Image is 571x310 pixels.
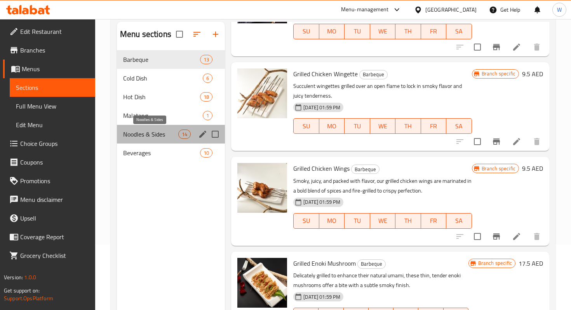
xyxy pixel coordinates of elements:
span: Sort sections [188,25,206,44]
button: TU [345,118,370,134]
span: Upsell [20,214,89,223]
span: 1 [203,112,212,119]
button: TU [345,213,370,229]
button: SU [293,24,319,39]
span: Select to update [469,133,486,150]
span: Grilled Chicken Wingette [293,68,358,80]
a: Support.OpsPlatform [4,293,53,303]
div: Hot Dish [123,92,200,102]
button: TH [395,118,421,134]
span: TH [399,121,418,132]
div: Malatang1 [117,106,225,125]
span: FR [424,121,444,132]
a: Edit Menu [10,116,95,134]
span: Barbeque [358,259,385,268]
a: Full Menu View [10,97,95,116]
span: SA [449,215,469,226]
span: Edit Restaurant [20,27,89,36]
span: Grilled Chicken Wings [293,163,350,174]
span: Full Menu View [16,102,89,111]
h6: 17.5 AED [519,258,543,269]
span: MO [322,215,342,226]
button: WE [370,118,396,134]
button: TH [395,213,421,229]
span: MO [322,26,342,37]
a: Menu disclaimer [3,190,95,209]
span: Edit Menu [16,120,89,130]
img: Grilled Chicken Wingette [237,68,287,118]
div: Barbeque [357,259,386,269]
div: items [178,130,191,139]
span: FR [424,215,444,226]
span: WE [373,26,393,37]
span: Sections [16,83,89,92]
span: SA [449,121,469,132]
button: delete [527,132,546,151]
a: Branches [3,41,95,60]
span: SU [297,121,316,132]
span: Select to update [469,39,486,55]
button: Add section [206,25,225,44]
div: items [200,148,212,158]
span: Choice Groups [20,139,89,148]
button: SU [293,213,319,229]
button: SA [446,118,472,134]
span: Select to update [469,228,486,245]
div: Barbeque13 [117,50,225,69]
span: 6 [203,75,212,82]
div: Malatang [123,111,203,120]
button: edit [197,128,209,140]
button: MO [319,24,345,39]
button: TH [395,24,421,39]
span: TH [399,26,418,37]
div: Cold Dish6 [117,69,225,88]
span: Coverage Report [20,232,89,242]
a: Edit menu item [512,137,521,146]
button: SA [446,24,472,39]
button: delete [527,227,546,246]
span: W [557,5,562,14]
span: Barbeque [360,70,387,79]
span: Promotions [20,176,89,186]
span: TH [399,215,418,226]
span: WE [373,121,393,132]
a: Edit menu item [512,42,521,52]
a: Coupons [3,153,95,172]
button: WE [370,24,396,39]
a: Sections [10,78,95,97]
h6: 9.5 AED [522,68,543,79]
div: [GEOGRAPHIC_DATA] [425,5,477,14]
span: Version: [4,272,23,282]
a: Promotions [3,172,95,190]
button: WE [370,213,396,229]
div: Hot Dish18 [117,88,225,106]
div: Beverages10 [117,144,225,162]
div: items [200,55,212,64]
button: delete [527,38,546,56]
p: Succulent wingettes grilled over an open flame to lock in smoky flavor and juicy tenderness. [293,81,472,101]
span: Select all sections [171,26,188,42]
span: Branch specific [479,70,519,77]
button: MO [319,118,345,134]
span: Noodles & Sides [123,130,178,139]
span: Barbeque [123,55,200,64]
div: Barbeque [359,70,388,79]
span: Branches [20,46,89,55]
button: FR [421,118,447,134]
button: MO [319,213,345,229]
span: SU [297,26,316,37]
span: Menus [22,64,89,74]
a: Coverage Report [3,228,95,246]
span: Cold Dish [123,74,203,83]
span: Branch specific [475,259,515,267]
span: FR [424,26,444,37]
a: Grocery Checklist [3,246,95,265]
span: Grilled Enoki Mushroom [293,257,356,269]
span: WE [373,215,393,226]
span: 18 [200,93,212,101]
div: Menu-management [341,5,389,14]
span: MO [322,121,342,132]
a: Choice Groups [3,134,95,153]
h2: Menu sections [120,28,171,40]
